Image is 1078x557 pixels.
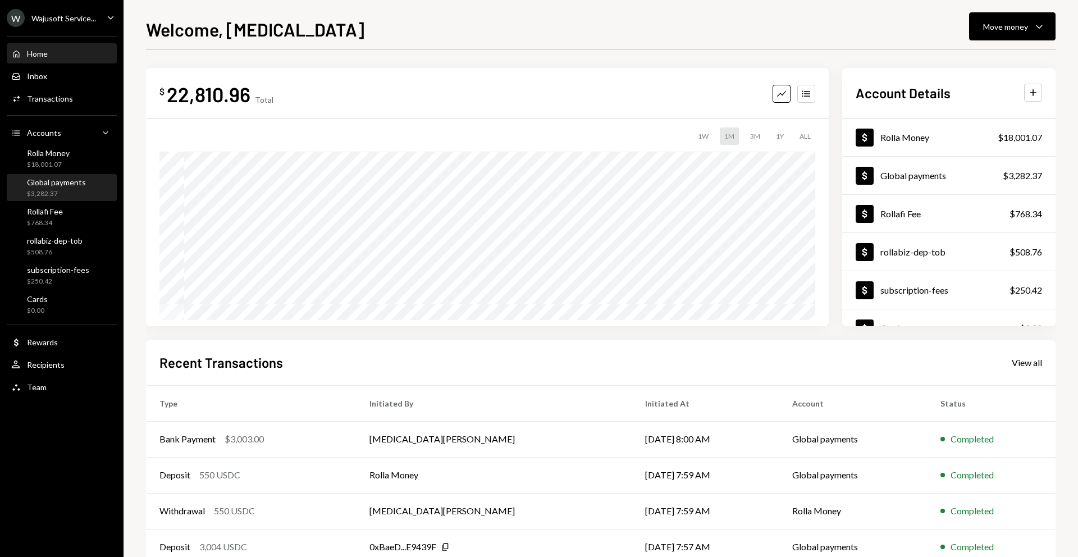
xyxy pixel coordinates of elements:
h1: Welcome, [MEDICAL_DATA] [146,18,364,40]
a: Transactions [7,88,117,108]
td: Rolla Money [779,493,927,529]
div: Rewards [27,337,58,347]
div: Completed [951,468,994,482]
div: Deposit [159,468,190,482]
a: Rollafi Fee$768.34 [842,195,1056,232]
th: Type [146,385,356,421]
div: rollabiz-dep-tob [27,236,83,245]
a: rollabiz-dep-tob$508.76 [842,233,1056,271]
div: Recipients [27,360,65,369]
div: Completed [951,540,994,554]
th: Status [927,385,1056,421]
div: $18,001.07 [998,131,1042,144]
td: [DATE] 7:59 AM [632,457,779,493]
div: Cards [880,323,903,334]
div: 550 USDC [199,468,240,482]
div: $508.76 [27,248,83,257]
a: Rollafi Fee$768.34 [7,203,117,230]
a: rollabiz-dep-tob$508.76 [7,232,117,259]
h2: Account Details [856,84,951,102]
a: Rewards [7,332,117,352]
a: Inbox [7,66,117,86]
div: Rollafi Fee [880,208,921,219]
div: $508.76 [1010,245,1042,259]
a: subscription-fees$250.42 [842,271,1056,309]
div: Withdrawal [159,504,205,518]
div: $250.42 [27,277,89,286]
div: Move money [983,21,1028,33]
div: Completed [951,504,994,518]
a: View all [1012,356,1042,368]
a: Global payments$3,282.37 [842,157,1056,194]
div: 1M [720,127,739,145]
button: Move money [969,12,1056,40]
div: 550 USDC [214,504,255,518]
div: rollabiz-dep-tob [880,246,945,257]
div: Rolla Money [880,132,929,143]
a: Global payments$3,282.37 [7,174,117,201]
div: Home [27,49,48,58]
th: Initiated At [632,385,779,421]
div: Total [255,95,273,104]
div: 3M [746,127,765,145]
div: Rollafi Fee [27,207,63,216]
th: Account [779,385,927,421]
div: $3,282.37 [1003,169,1042,182]
a: Rolla Money$18,001.07 [842,118,1056,156]
div: $250.42 [1010,284,1042,297]
div: 1W [693,127,713,145]
td: Global payments [779,421,927,457]
h2: Recent Transactions [159,353,283,372]
div: Global payments [880,170,946,181]
div: Team [27,382,47,392]
div: $18,001.07 [27,160,70,170]
div: subscription-fees [27,265,89,275]
div: $768.34 [27,218,63,228]
div: Transactions [27,94,73,103]
td: [DATE] 7:59 AM [632,493,779,529]
td: [MEDICAL_DATA][PERSON_NAME] [356,493,632,529]
div: $0.00 [27,306,48,316]
a: Cards$0.00 [7,291,117,318]
div: 3,004 USDC [199,540,247,554]
td: [DATE] 8:00 AM [632,421,779,457]
div: ALL [795,127,815,145]
div: Wajusoft Service... [31,13,96,23]
div: Deposit [159,540,190,554]
td: [MEDICAL_DATA][PERSON_NAME] [356,421,632,457]
div: Cards [27,294,48,304]
a: Rolla Money$18,001.07 [7,145,117,172]
div: 1Y [771,127,788,145]
td: Global payments [779,457,927,493]
div: Rolla Money [27,148,70,158]
a: Accounts [7,122,117,143]
a: Cards$0.00 [842,309,1056,347]
div: $768.34 [1010,207,1042,221]
td: Rolla Money [356,457,632,493]
th: Initiated By [356,385,632,421]
a: Home [7,43,117,63]
div: $0.00 [1020,322,1042,335]
div: $3,003.00 [225,432,264,446]
div: Inbox [27,71,47,81]
div: subscription-fees [880,285,948,295]
div: $ [159,86,165,97]
a: Team [7,377,117,397]
div: Accounts [27,128,61,138]
div: $3,282.37 [27,189,86,199]
div: W [7,9,25,27]
div: Global payments [27,177,86,187]
div: 0xBaeD...E9439F [369,540,436,554]
div: Completed [951,432,994,446]
div: Bank Payment [159,432,216,446]
div: View all [1012,357,1042,368]
a: Recipients [7,354,117,375]
div: 22,810.96 [167,81,250,107]
a: subscription-fees$250.42 [7,262,117,289]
